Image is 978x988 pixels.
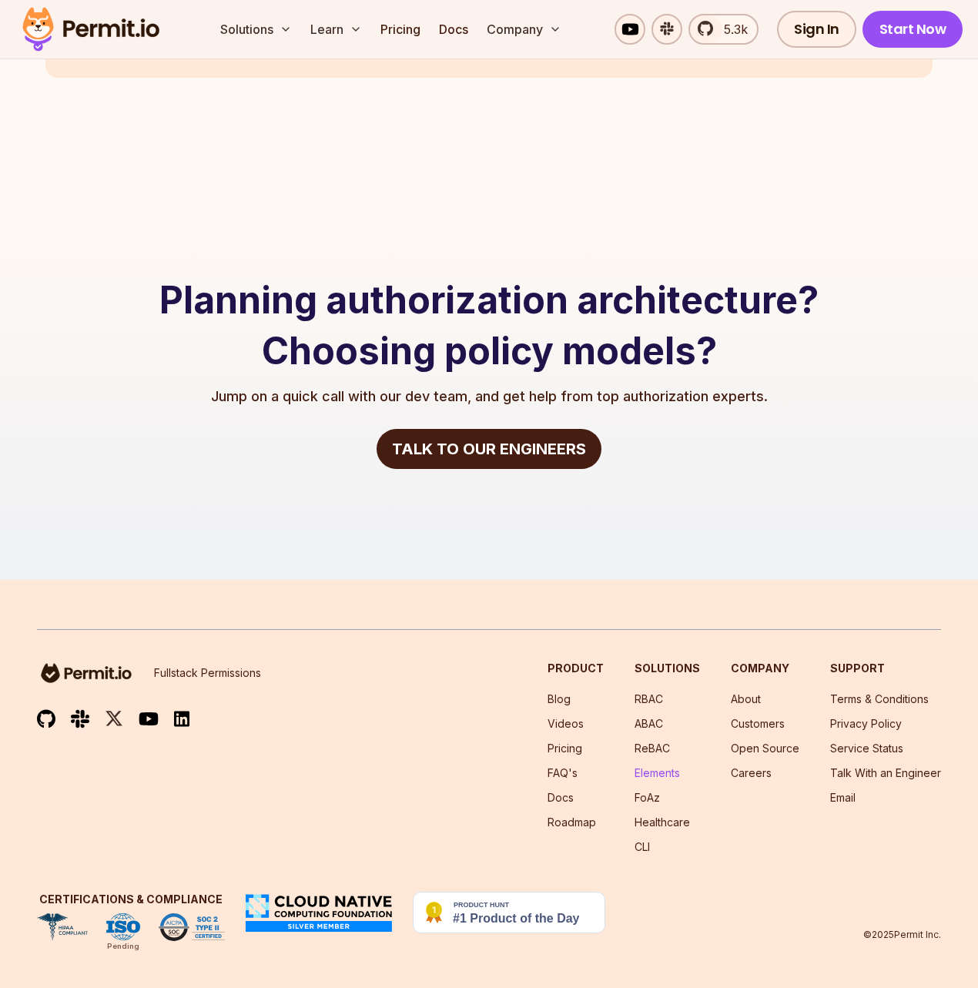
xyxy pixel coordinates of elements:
img: github [37,709,55,728]
a: CLI [635,840,650,853]
span: 5.3k [715,20,748,39]
a: Privacy Policy [830,717,902,730]
a: Email [830,791,856,804]
a: Docs [433,14,474,45]
a: Healthcare [635,816,690,829]
button: Learn [304,14,368,45]
img: SOC [159,913,225,941]
a: Service Status [830,742,903,755]
a: Talk With an Engineer [830,766,941,779]
a: Start Now [862,11,963,48]
p: Jump on a quick call with our dev team, and get help from top authorization experts. [211,386,768,407]
a: Terms & Conditions [830,692,929,705]
p: Fullstack Permissions [154,665,261,681]
div: Pending [107,940,139,953]
a: Videos [548,717,584,730]
a: Docs [548,791,574,804]
a: Pricing [548,742,582,755]
a: Elements [635,766,680,779]
a: ABAC [635,717,663,730]
img: youtube [139,710,159,728]
button: Company [481,14,568,45]
p: © 2025 Permit Inc. [863,929,941,941]
img: HIPAA [37,913,88,941]
img: slack [71,708,89,729]
a: Open Source [731,742,799,755]
a: ReBAC [635,742,670,755]
a: Pricing [374,14,427,45]
a: About [731,692,761,705]
a: Sign In [777,11,856,48]
h3: Certifications & Compliance [37,892,225,907]
a: Careers [731,766,772,779]
a: FAQ's [548,766,578,779]
a: Roadmap [548,816,596,829]
a: 5.3k [688,14,759,45]
a: TALK TO OUR ENGINEERS [377,429,601,469]
button: Solutions [214,14,298,45]
h3: Product [548,661,604,676]
a: Customers [731,717,785,730]
h3: Company [731,661,799,676]
h3: Solutions [635,661,700,676]
a: RBAC [635,692,663,705]
img: Permit.io - Never build permissions again | Product Hunt [413,892,605,933]
img: logo [37,661,136,685]
a: Blog [548,692,571,705]
img: Permit logo [15,3,166,55]
a: FoAz [635,791,660,804]
img: ISO [106,913,140,941]
h3: Support [830,661,941,676]
img: linkedin [174,710,189,728]
h2: Planning authorization architecture? Choosing policy models? [144,275,834,377]
img: twitter [105,709,123,728]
